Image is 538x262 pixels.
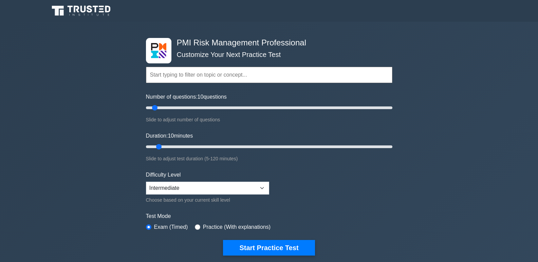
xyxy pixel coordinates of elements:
input: Start typing to filter on topic or concept... [146,67,392,83]
div: Choose based on your current skill level [146,196,269,204]
label: Test Mode [146,212,392,220]
label: Practice (With explanations) [203,223,271,231]
h4: PMI Risk Management Professional [174,38,359,48]
label: Number of questions: questions [146,93,227,101]
div: Slide to adjust number of questions [146,116,392,124]
button: Start Practice Test [223,240,315,256]
div: Slide to adjust test duration (5-120 minutes) [146,155,392,163]
span: 10 [168,133,174,139]
label: Duration: minutes [146,132,193,140]
label: Exam (Timed) [154,223,188,231]
span: 10 [198,94,204,100]
label: Difficulty Level [146,171,181,179]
